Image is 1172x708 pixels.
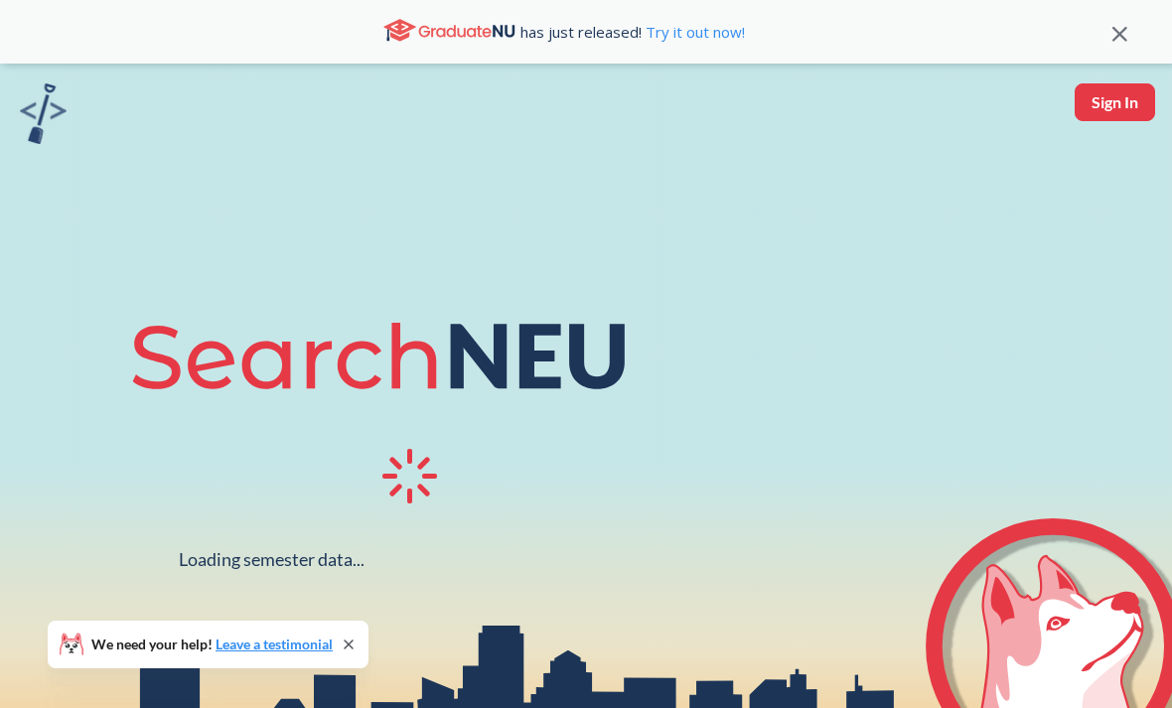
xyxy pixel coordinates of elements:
a: Try it out now! [642,22,745,42]
button: Sign In [1075,83,1155,121]
img: sandbox logo [20,83,67,144]
div: Loading semester data... [179,548,365,571]
a: sandbox logo [20,83,67,150]
span: We need your help! [91,637,333,651]
a: Leave a testimonial [216,636,333,652]
span: has just released! [520,21,745,43]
